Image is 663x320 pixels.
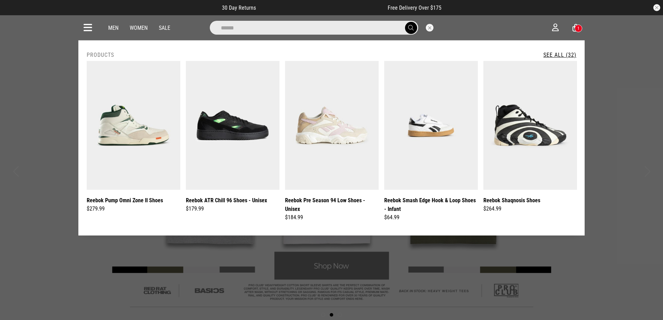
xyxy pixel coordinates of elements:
a: Women [130,25,148,31]
div: $264.99 [483,205,577,213]
div: $64.99 [384,213,478,222]
a: Reebok Smash Edge Hook & Loop Shoes - Infant [384,196,478,213]
div: $279.99 [87,205,180,213]
div: $184.99 [285,213,379,222]
a: Reebok Shaqnosis Shoes [483,196,540,205]
img: Reebok Pre Season 94 Low Shoes - Unisex in White [285,61,379,190]
iframe: Customer reviews powered by Trustpilot [270,4,374,11]
a: Men [108,25,119,31]
div: $179.99 [186,205,279,213]
a: Reebok Pre Season 94 Low Shoes - Unisex [285,196,379,213]
a: Reebok ATR Chill 96 Shoes - Unisex [186,196,267,205]
h2: Products [87,52,114,58]
span: 30 Day Returns [222,5,256,11]
img: Reebok Shaqnosis Shoes in Black [483,61,577,190]
img: Reebok Pump Omni Zone Ii Shoes in White [87,61,180,190]
a: 1 [572,24,579,32]
div: 1 [577,26,579,31]
img: Reebok Smash Edge Hook & Loop Shoes - Infant in White [384,61,478,190]
button: Close search [426,24,433,32]
span: Free Delivery Over $175 [388,5,441,11]
a: See All (32) [543,52,576,58]
a: Reebok Pump Omni Zone II Shoes [87,196,163,205]
a: Sale [159,25,170,31]
img: Reebok Atr Chill 96 Shoes - Unisex in Black [186,61,279,190]
button: Open LiveChat chat widget [6,3,26,24]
